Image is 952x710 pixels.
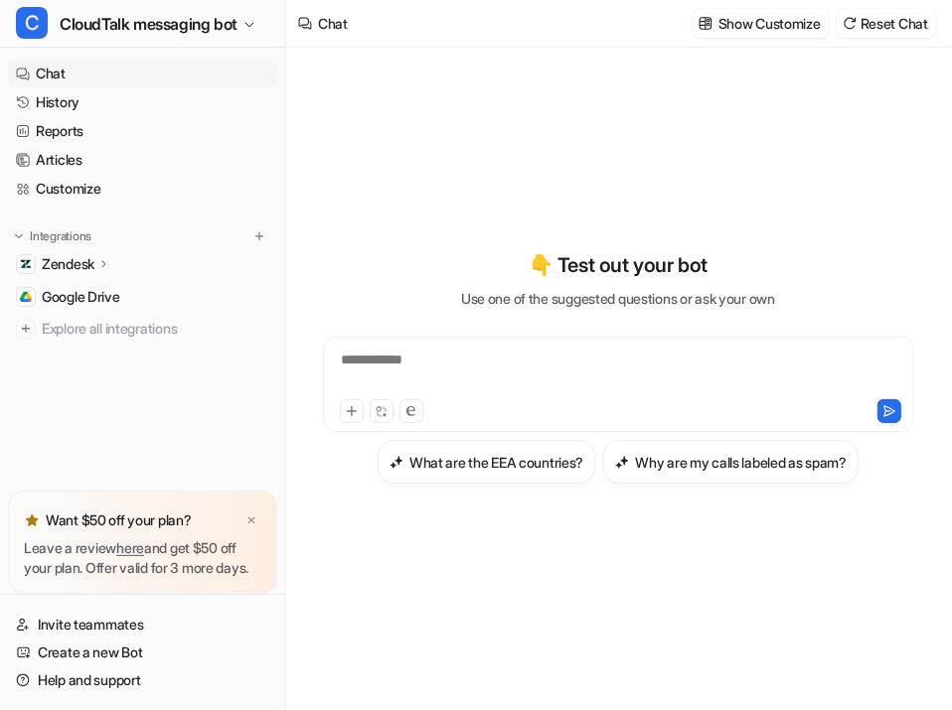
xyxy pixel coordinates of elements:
[615,455,629,470] img: Why are my calls labeled as spam?
[24,512,40,528] img: star
[116,539,144,556] a: here
[8,226,97,246] button: Integrations
[8,283,277,311] a: Google DriveGoogle Drive
[245,514,257,527] img: x
[693,9,829,38] button: Show Customize
[30,228,91,244] p: Integrations
[8,146,277,174] a: Articles
[8,88,277,116] a: History
[252,229,266,243] img: menu_add.svg
[837,9,936,38] button: Reset Chat
[12,229,26,243] img: expand menu
[699,16,713,31] img: customize
[42,254,94,274] p: Zendesk
[843,16,857,31] img: reset
[318,13,348,34] div: Chat
[635,452,847,473] h3: Why are my calls labeled as spam?
[20,291,32,303] img: Google Drive
[8,175,277,203] a: Customize
[8,315,277,343] a: Explore all integrations
[46,510,192,530] p: Want $50 off your plan?
[24,538,261,578] p: Leave a review and get $50 off your plan. Offer valid for 3 more days.
[42,313,269,345] span: Explore all integrations
[409,452,583,473] h3: What are the EEA countries?
[16,319,36,339] img: explore all integrations
[8,117,277,145] a: Reports
[718,13,821,34] p: Show Customize
[461,288,775,309] p: Use one of the suggested questions or ask your own
[42,287,120,307] span: Google Drive
[60,10,238,38] span: CloudTalk messaging bot
[8,639,277,666] a: Create a new Bot
[20,258,32,270] img: Zendesk
[8,60,277,87] a: Chat
[16,7,48,39] span: C
[8,611,277,639] a: Invite teammates
[603,440,859,484] button: Why are my calls labeled as spam?Why are my calls labeled as spam?
[390,455,403,470] img: What are the EEA countries?
[529,250,708,280] p: 👇 Test out your bot
[8,666,277,694] a: Help and support
[378,440,595,484] button: What are the EEA countries?What are the EEA countries?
